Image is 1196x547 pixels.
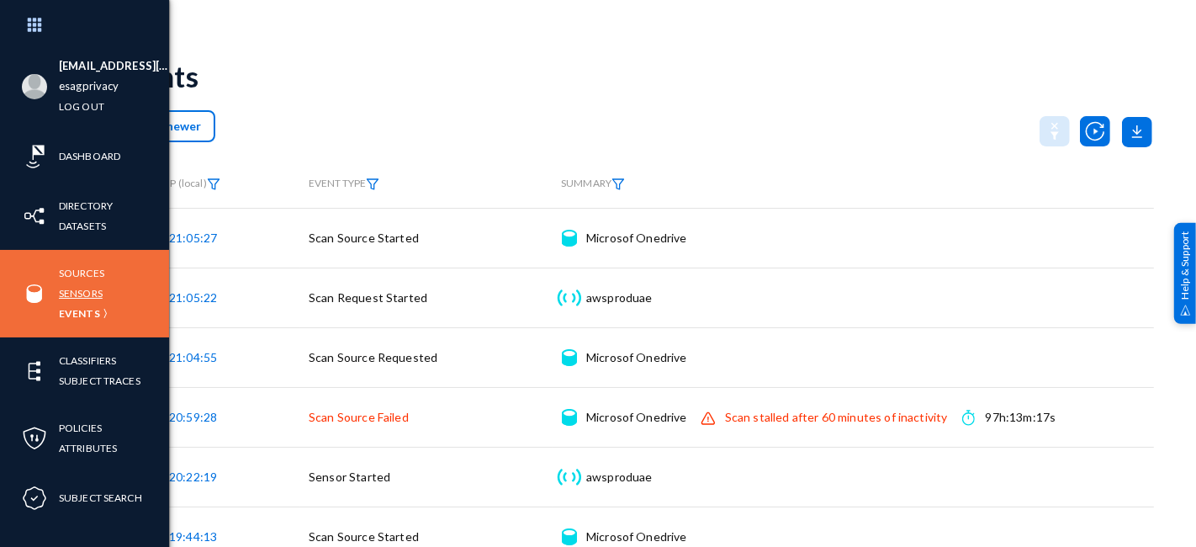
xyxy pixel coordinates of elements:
img: icon-source.svg [562,528,576,545]
img: icon-elements.svg [22,358,47,384]
a: Policies [59,418,102,438]
a: Attributes [59,438,117,458]
span: Scan Source Started [309,529,419,544]
div: Microsof Onedrive [586,528,687,545]
img: blank-profile-picture.png [22,74,47,99]
img: app launcher [9,7,60,43]
img: icon-filter.svg [366,178,379,190]
div: Microsof Onedrive [586,409,687,426]
div: 97h:13m:17s [986,409,1056,426]
span: 19:44:13 [169,529,217,544]
span: TIMESTAMP (local) [119,177,220,189]
span: Scan Source Failed [309,410,409,424]
a: esagprivacy [59,77,119,96]
a: Sources [59,263,104,283]
span: Scan Request Started [309,290,427,305]
img: icon-policies.svg [22,426,47,451]
img: icon-compliance.svg [22,486,47,511]
img: icon-source.svg [562,230,576,247]
a: Sensors [59,284,103,303]
div: Microsof Onedrive [586,230,687,247]
span: 21:05:27 [169,231,217,245]
span: Scan Source Started [309,231,419,245]
a: Directory [59,196,113,215]
span: 21:05:22 [169,290,217,305]
div: awsproduae [586,289,653,306]
img: icon-sensor.svg [555,469,583,486]
img: icon-utility-autoscan.svg [1080,116,1110,146]
a: Log out [59,97,104,116]
a: Classifiers [59,351,116,370]
div: Microsof Onedrive [586,349,687,366]
span: 20:59:28 [169,410,217,424]
span: 21:04:55 [169,350,217,364]
span: SUMMARY [561,177,625,189]
span: EVENT TYPE [309,178,379,190]
img: icon-source.svg [562,409,576,426]
img: icon-sources.svg [22,281,47,306]
img: icon-inventory.svg [22,204,47,229]
img: icon-filter.svg [207,178,220,190]
img: icon-filter.svg [611,178,625,190]
a: Subject Traces [59,371,140,390]
span: 20:22:19 [169,470,217,484]
span: Scan Source Requested [309,350,437,364]
img: icon-time.svg [962,409,975,426]
div: awsproduae [586,469,653,486]
a: Events [59,304,100,323]
img: help_support.svg [1180,305,1191,316]
img: icon-source.svg [562,349,576,366]
span: Sensor Started [309,470,390,484]
img: icon-sensor.svg [555,289,583,306]
a: Subject Search [59,488,142,507]
img: icon-risk-sonar.svg [22,144,47,169]
a: Dashboard [59,146,120,166]
a: Datasets [59,216,106,236]
li: [EMAIL_ADDRESS][DOMAIN_NAME] [59,56,169,77]
div: Scan stalled after 60 minutes of inactivity [725,409,948,426]
div: Help & Support [1174,223,1196,324]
